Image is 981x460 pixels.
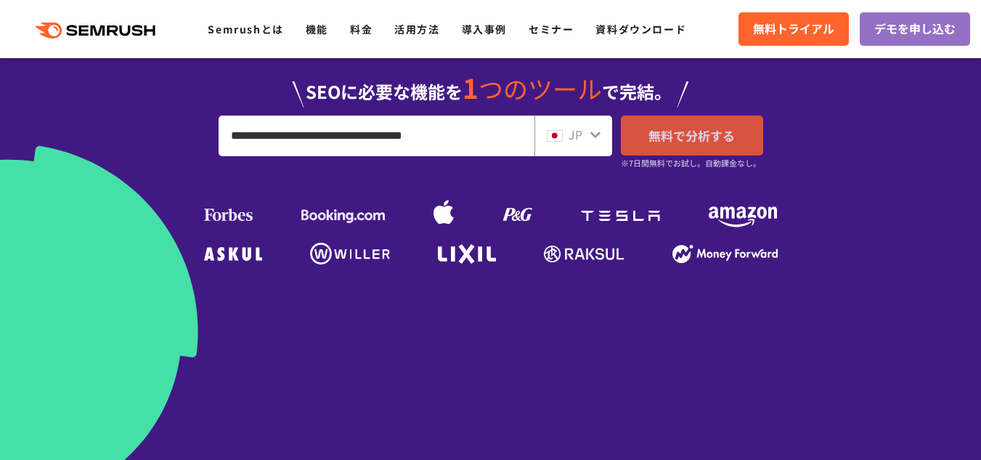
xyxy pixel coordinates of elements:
div: SEOに必要な機能を [73,60,908,108]
a: 料金 [350,22,373,36]
a: 資料ダウンロード [595,22,686,36]
a: 機能 [306,22,328,36]
span: デモを申し込む [874,20,956,39]
span: 無料で分析する [648,126,735,145]
span: つのツール [479,70,602,106]
span: 1 [463,68,479,107]
small: ※7日間無料でお試し。自動課金なし。 [621,156,761,170]
a: 導入事例 [462,22,507,36]
span: 無料トライアル [753,20,834,39]
span: で完結。 [602,78,672,104]
span: JP [569,126,582,143]
a: デモを申し込む [860,12,970,46]
a: セミナー [529,22,574,36]
a: 活用方法 [394,22,439,36]
a: 無料で分析する [621,116,763,156]
a: Semrushとは [208,22,283,36]
input: URL、キーワードを入力してください [219,116,534,156]
a: 無料トライアル [738,12,849,46]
